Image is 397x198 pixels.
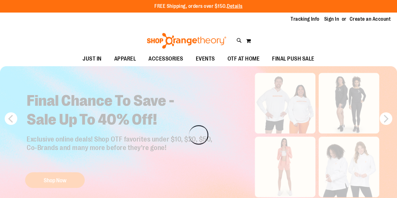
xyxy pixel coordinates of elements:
[272,52,314,66] span: FINAL PUSH SALE
[227,3,243,9] a: Details
[190,52,221,66] a: EVENTS
[196,52,215,66] span: EVENTS
[142,52,190,66] a: ACCESSORIES
[108,52,142,66] a: APPAREL
[83,52,102,66] span: JUST IN
[221,52,266,66] a: OTF AT HOME
[148,52,183,66] span: ACCESSORIES
[266,52,321,66] a: FINAL PUSH SALE
[146,33,227,49] img: Shop Orangetheory
[154,3,243,10] p: FREE Shipping, orders over $150.
[350,16,391,23] a: Create an Account
[76,52,108,66] a: JUST IN
[228,52,260,66] span: OTF AT HOME
[114,52,136,66] span: APPAREL
[291,16,319,23] a: Tracking Info
[324,16,339,23] a: Sign In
